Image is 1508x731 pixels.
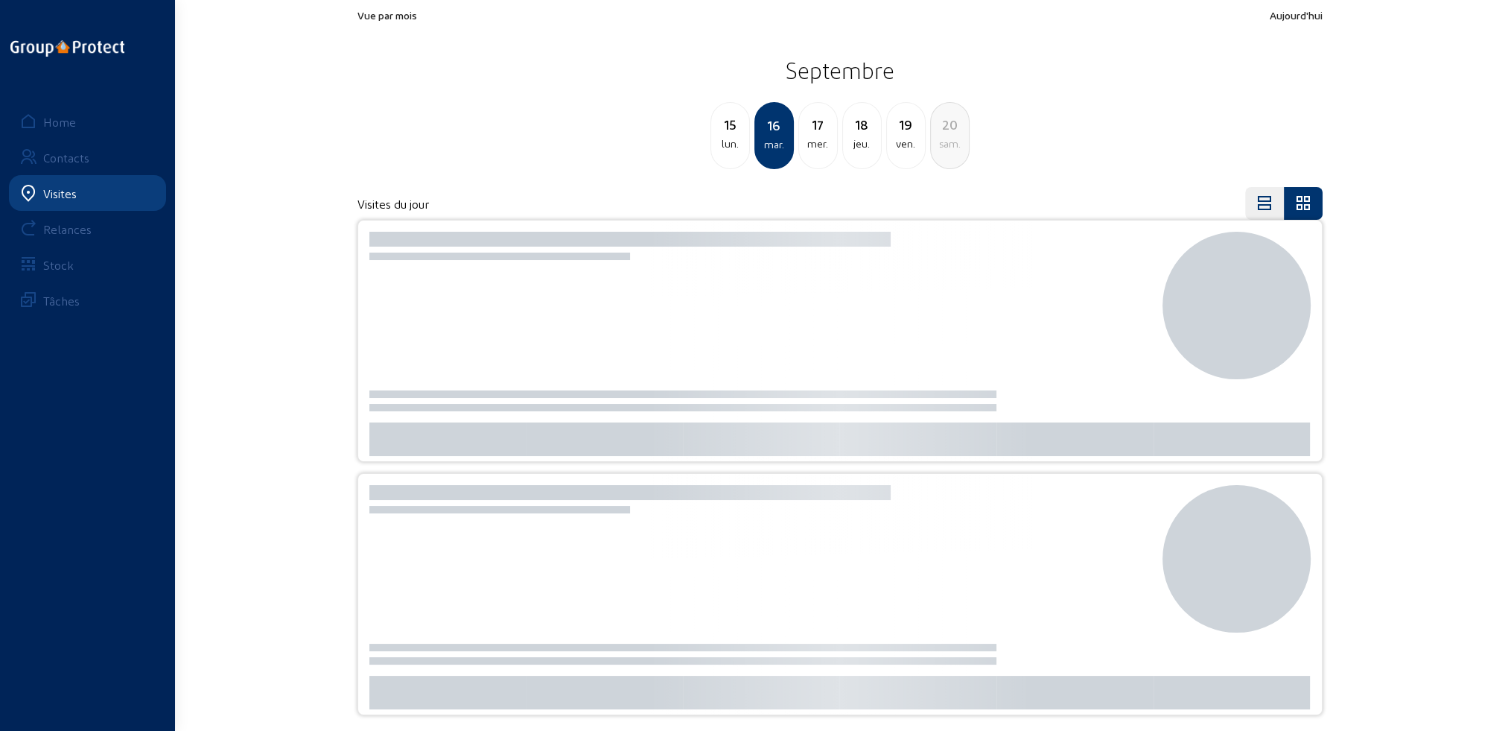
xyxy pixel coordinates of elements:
a: Home [9,104,166,139]
div: Tâches [43,294,80,308]
div: 18 [843,114,881,135]
div: 15 [711,114,749,135]
div: sam. [931,135,969,153]
div: 17 [799,114,837,135]
div: Home [43,115,76,129]
div: jeu. [843,135,881,153]
a: Stock [9,247,166,282]
div: Relances [43,222,92,236]
div: mer. [799,135,837,153]
a: Contacts [9,139,166,175]
a: Tâches [9,282,166,318]
h4: Visites du jour [357,197,429,211]
span: Vue par mois [357,9,417,22]
div: 16 [756,115,792,136]
a: Relances [9,211,166,247]
div: Visites [43,186,77,200]
div: 19 [887,114,925,135]
a: Visites [9,175,166,211]
h2: Septembre [357,51,1323,89]
div: Contacts [43,151,89,165]
div: Stock [43,258,74,272]
div: 20 [931,114,969,135]
div: mar. [756,136,792,154]
div: lun. [711,135,749,153]
div: ven. [887,135,925,153]
span: Aujourd'hui [1270,9,1323,22]
img: logo-oneline.png [10,40,124,57]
